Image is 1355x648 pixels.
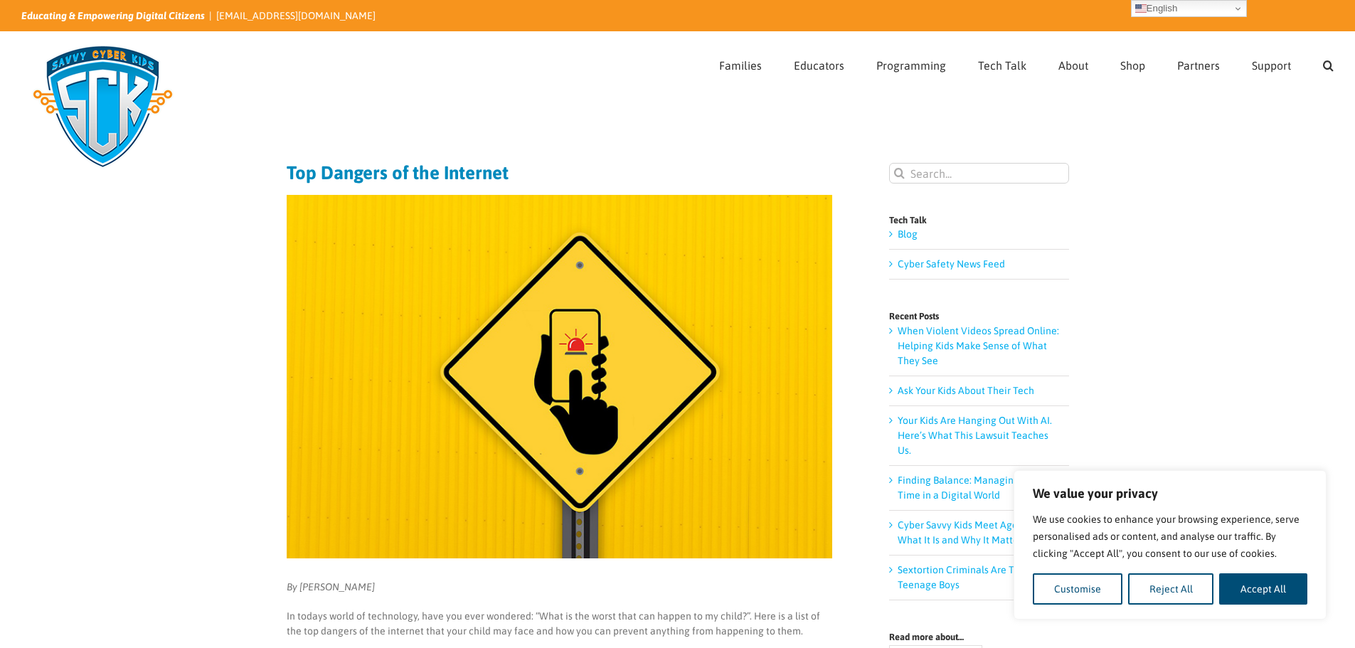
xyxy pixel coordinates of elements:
[1058,60,1088,71] span: About
[1033,511,1307,562] p: We use cookies to enhance your browsing experience, serve personalised ads or content, and analys...
[1177,32,1220,95] a: Partners
[898,415,1052,456] a: Your Kids Are Hanging Out With AI. Here’s What This Lawsuit Teaches Us.
[889,216,1069,225] h4: Tech Talk
[876,32,946,95] a: Programming
[1252,32,1291,95] a: Support
[978,60,1026,71] span: Tech Talk
[1177,60,1220,71] span: Partners
[287,581,375,593] em: By [PERSON_NAME]
[898,325,1059,366] a: When Violent Videos Spread Online: Helping Kids Make Sense of What They See
[1252,60,1291,71] span: Support
[287,163,832,183] h1: Top Dangers of the Internet
[1058,32,1088,95] a: About
[1120,32,1145,95] a: Shop
[1128,573,1214,605] button: Reject All
[1033,573,1122,605] button: Customise
[794,32,844,95] a: Educators
[898,385,1034,396] a: Ask Your Kids About Their Tech
[719,60,762,71] span: Families
[287,609,832,639] p: In todays world of technology, have you ever wondered: “What is the worst that can happen to my c...
[719,32,1334,95] nav: Main Menu
[216,10,376,21] a: [EMAIL_ADDRESS][DOMAIN_NAME]
[1323,32,1334,95] a: Search
[1120,60,1145,71] span: Shop
[889,312,1069,321] h4: Recent Posts
[876,60,946,71] span: Programming
[21,10,205,21] i: Educating & Empowering Digital Citizens
[898,519,1048,546] a: Cyber Savvy Kids Meet Agentic AI: What It Is and Why It Matters
[889,163,1069,184] input: Search...
[898,474,1052,501] a: Finding Balance: Managing Screen Time in a Digital World
[794,60,844,71] span: Educators
[898,564,1052,590] a: Sextortion Criminals Are Targeting Teenage Boys
[889,632,1069,642] h4: Read more about…
[1135,3,1147,14] img: en
[21,36,184,178] img: Savvy Cyber Kids Logo
[978,32,1026,95] a: Tech Talk
[1219,573,1307,605] button: Accept All
[719,32,762,95] a: Families
[898,258,1005,270] a: Cyber Safety News Feed
[889,163,910,184] input: Search
[898,228,918,240] a: Blog
[1033,485,1307,502] p: We value your privacy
